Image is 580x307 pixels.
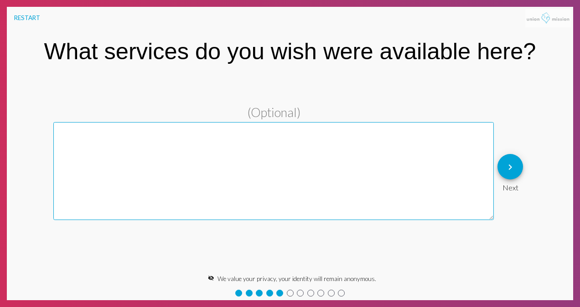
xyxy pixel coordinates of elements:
mat-icon: visibility_off [208,275,214,281]
div: Next [497,179,523,192]
mat-icon: keyboard_arrow_right [505,162,516,173]
span: We value your privacy, your identity will remain anonymous. [217,275,376,282]
img: UnionMissionLogo-NEW-%28bold-font%29.jpg [525,9,571,27]
button: RESTART [7,7,47,29]
span: (Optional) [247,105,300,120]
div: What services do you wish were available here? [44,38,536,65]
